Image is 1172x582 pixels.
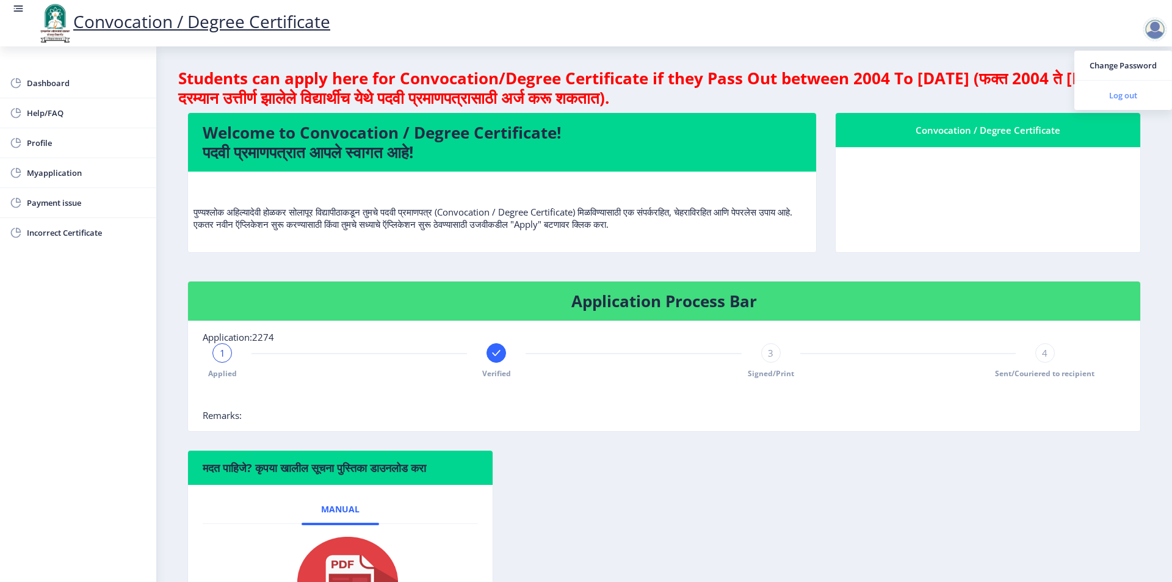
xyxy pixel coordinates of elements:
span: 4 [1042,347,1047,359]
span: Help/FAQ [27,106,146,120]
a: Change Password [1074,51,1172,80]
span: Manual [321,504,360,514]
span: Verified [482,368,511,379]
p: पुण्यश्लोक अहिल्यादेवी होळकर सोलापूर विद्यापीठाकडून तुमचे पदवी प्रमाणपत्र (Convocation / Degree C... [194,181,811,230]
img: logo [37,2,73,44]
span: Sent/Couriered to recipient [995,368,1094,379]
h6: मदत पाहिजे? कृपया खालील सूचना पुस्तिका डाउनलोड करा [203,460,478,475]
span: Log out [1084,88,1162,103]
span: 1 [220,347,225,359]
span: Myapplication [27,166,146,180]
span: Incorrect Certificate [27,225,146,240]
span: 3 [768,347,773,359]
span: Signed/Print [748,368,794,379]
h4: Welcome to Convocation / Degree Certificate! पदवी प्रमाणपत्रात आपले स्वागत आहे! [203,123,801,162]
h4: Students can apply here for Convocation/Degree Certificate if they Pass Out between 2004 To [DATE... [178,68,1150,107]
a: Convocation / Degree Certificate [37,10,330,33]
div: Convocation / Degree Certificate [850,123,1126,137]
span: Change Password [1084,58,1162,73]
a: Log out [1074,81,1172,110]
a: Manual [302,495,379,524]
span: Dashboard [27,76,146,90]
span: Profile [27,136,146,150]
h4: Application Process Bar [203,291,1126,311]
span: Application:2274 [203,331,274,343]
span: Applied [208,368,237,379]
span: Remarks: [203,409,242,421]
span: Payment issue [27,195,146,210]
